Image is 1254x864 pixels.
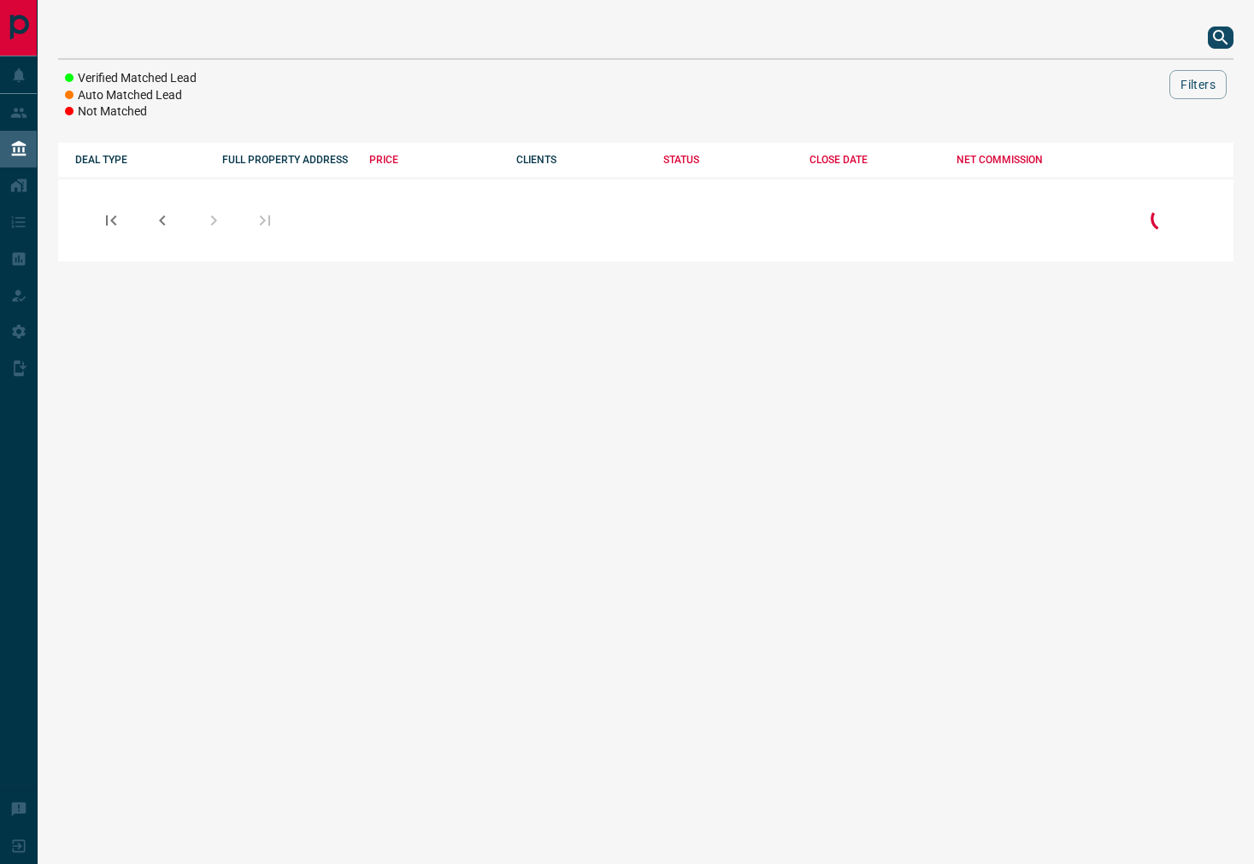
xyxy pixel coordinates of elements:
button: Filters [1169,70,1227,99]
div: PRICE [369,154,499,166]
div: DEAL TYPE [75,154,205,166]
div: STATUS [663,154,793,166]
div: CLOSE DATE [810,154,939,166]
li: Verified Matched Lead [65,70,197,87]
button: search button [1208,26,1233,49]
div: Loading [1146,202,1180,238]
li: Auto Matched Lead [65,87,197,104]
div: CLIENTS [516,154,646,166]
li: Not Matched [65,103,197,120]
div: FULL PROPERTY ADDRESS [222,154,352,166]
div: NET COMMISSION [957,154,1086,166]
